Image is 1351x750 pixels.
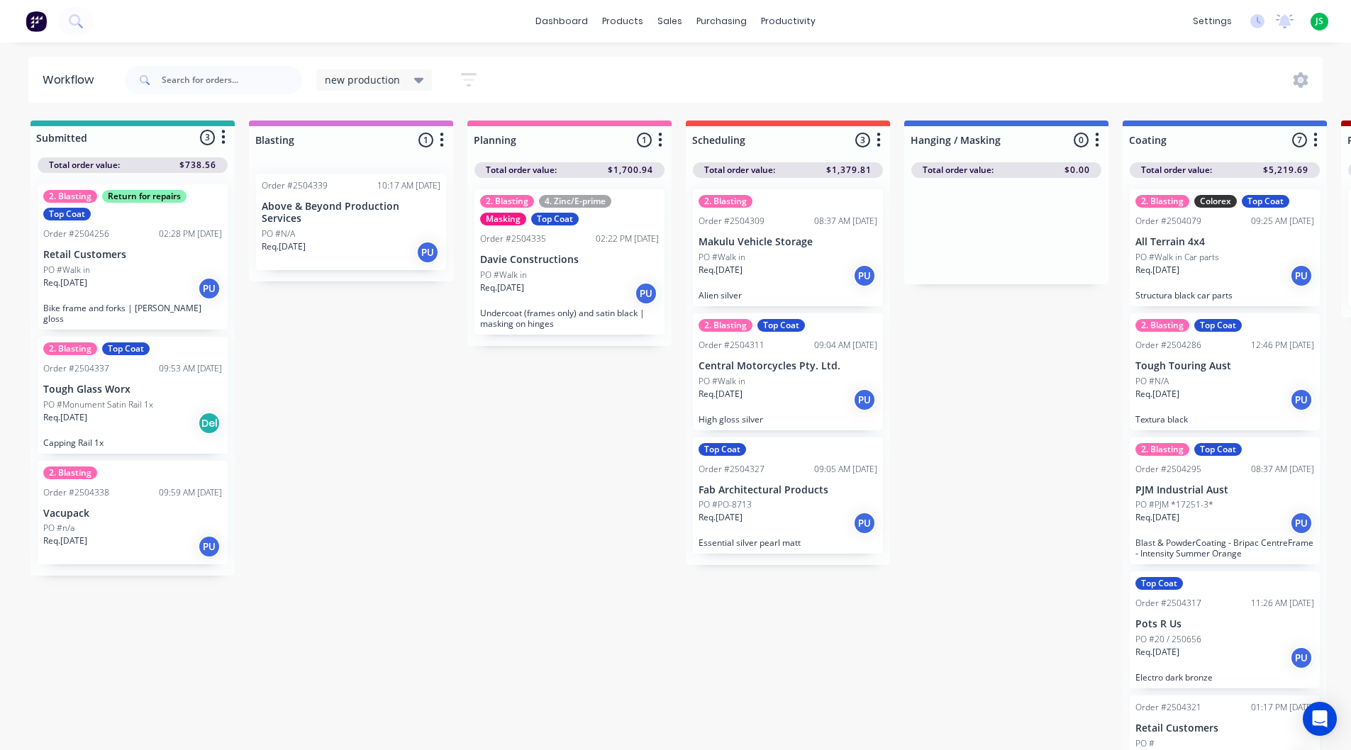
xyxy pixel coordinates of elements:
span: Total order value: [486,164,557,177]
p: Alien silver [699,290,877,301]
div: 02:28 PM [DATE] [159,228,222,240]
p: Above & Beyond Production Services [262,201,440,225]
p: PO #PO-8713 [699,498,752,511]
p: Req. [DATE] [699,511,743,524]
input: Search for orders... [162,66,302,94]
div: 2. Blasting [43,342,97,355]
div: Colorex [1194,195,1237,208]
div: 2. BlastingOrder #250430908:37 AM [DATE]Makulu Vehicle StoragePO #Walk inReq.[DATE]PUAlien silver [693,189,883,306]
div: 10:17 AM [DATE] [377,179,440,192]
p: Req. [DATE] [43,411,87,424]
p: Req. [DATE] [1135,264,1179,276]
div: 2. BlastingTop CoatOrder #250429508:37 AM [DATE]PJM Industrial AustPO #PJM *17251-3*Req.[DATE]PUB... [1130,437,1320,565]
div: Return for repairs [102,190,187,203]
p: PJM Industrial Aust [1135,484,1314,496]
div: PU [853,388,876,411]
div: productivity [754,11,823,32]
div: 2. Blasting [1135,195,1189,208]
div: 4. Zinc/E-prime [539,195,611,208]
div: 08:37 AM [DATE] [1251,463,1314,476]
div: PU [853,512,876,534]
div: Order #2504286 [1135,339,1201,352]
p: PO #Monument Satin Rail 1x [43,398,153,411]
div: Order #2504079 [1135,215,1201,228]
div: PU [198,535,221,558]
div: PU [198,277,221,300]
div: 11:26 AM [DATE] [1251,597,1314,610]
div: Masking [480,213,526,225]
div: Order #2504309 [699,215,765,228]
div: PU [416,241,439,264]
p: Capping Rail 1x [43,437,222,448]
p: Req. [DATE] [699,388,743,401]
div: 2. BlastingOrder #250433809:59 AM [DATE]VacupackPO #n/aReq.[DATE]PU [38,461,228,565]
p: Makulu Vehicle Storage [699,236,877,248]
p: PO #Walk in [699,251,745,264]
p: All Terrain 4x4 [1135,236,1314,248]
div: Top Coat [1194,443,1242,456]
p: PO #20 / 250656 [1135,633,1201,646]
p: PO # [1135,737,1155,750]
p: Structura black car parts [1135,290,1314,301]
div: Top Coat [1135,577,1183,590]
div: Order #2504311 [699,339,765,352]
div: 02:22 PM [DATE] [596,233,659,245]
p: Fab Architectural Products [699,484,877,496]
span: $5,219.69 [1263,164,1308,177]
div: PU [853,264,876,287]
p: Req. [DATE] [262,240,306,253]
div: 08:37 AM [DATE] [814,215,877,228]
p: PO #Walk in [699,375,745,388]
p: Req. [DATE] [1135,511,1179,524]
div: PU [1290,388,1313,411]
p: Req. [DATE] [43,534,87,547]
p: Req. [DATE] [43,276,87,289]
p: Req. [DATE] [480,281,524,294]
div: 09:04 AM [DATE] [814,339,877,352]
span: Total order value: [704,164,775,177]
div: Order #2504295 [1135,463,1201,476]
p: Req. [DATE] [1135,646,1179,659]
p: Vacupack [43,508,222,520]
div: 2. BlastingTop CoatOrder #250428612:46 PM [DATE]Tough Touring AustPO #N/AReq.[DATE]PUTextura black [1130,313,1320,430]
div: 2. BlastingReturn for repairsTop CoatOrder #250425602:28 PM [DATE]Retail CustomersPO #Walk inReq.... [38,184,228,330]
div: Top Coat [531,213,579,225]
a: dashboard [528,11,595,32]
img: Factory [26,11,47,32]
div: PU [635,282,657,305]
div: 2. Blasting [699,319,752,332]
div: products [595,11,650,32]
div: 2. Blasting [43,466,97,479]
p: Tough Touring Aust [1135,360,1314,372]
p: PO #N/A [1135,375,1169,388]
p: High gloss silver [699,414,877,425]
div: 2. Blasting [43,190,97,203]
div: Order #2504337 [43,362,109,375]
div: settings [1186,11,1239,32]
p: Electro dark bronze [1135,672,1314,683]
div: Top Coat [699,443,746,456]
div: 2. BlastingTop CoatOrder #250431109:04 AM [DATE]Central Motorcycles Pty. Ltd.PO #Walk inReq.[DATE... [693,313,883,430]
p: PO #Walk in Car parts [1135,251,1219,264]
div: 2. Blasting [1135,319,1189,332]
p: PO #N/A [262,228,295,240]
div: Top Coat [1194,319,1242,332]
p: Blast & PowderCoating - Bripac CentreFrame - Intensity Summer Orange [1135,537,1314,559]
div: 2. BlastingTop CoatOrder #250433709:53 AM [DATE]Tough Glass WorxPO #Monument Satin Rail 1xReq.[DA... [38,337,228,454]
div: 09:53 AM [DATE] [159,362,222,375]
p: Req. [DATE] [699,264,743,276]
span: Total order value: [1141,164,1212,177]
span: $1,700.94 [608,164,653,177]
div: Top Coat [1242,195,1289,208]
div: 2. Blasting [1135,443,1189,456]
div: 2. BlastingColorexTop CoatOrder #250407909:25 AM [DATE]All Terrain 4x4PO #Walk in Car partsReq.[D... [1130,189,1320,306]
div: 09:05 AM [DATE] [814,463,877,476]
div: Del [198,412,221,435]
div: 2. Blasting4. Zinc/E-primeMaskingTop CoatOrder #250433502:22 PM [DATE]Davie ConstructionsPO #Walk... [474,189,665,335]
div: 09:59 AM [DATE] [159,486,222,499]
div: Top CoatOrder #250432709:05 AM [DATE]Fab Architectural ProductsPO #PO-8713Req.[DATE]PUEssential s... [693,437,883,554]
span: Total order value: [923,164,994,177]
p: Retail Customers [43,249,222,261]
span: new production [325,72,400,87]
span: Total order value: [49,159,120,172]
